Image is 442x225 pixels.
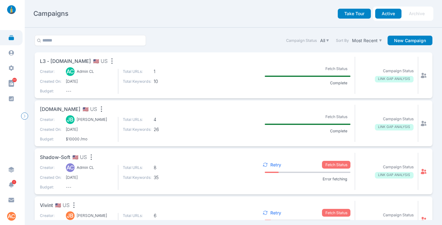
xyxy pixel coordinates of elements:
p: Campaign Status [383,116,414,122]
p: Error fetching [319,176,350,182]
span: [DATE] [66,79,114,84]
p: Fetch Status [322,209,350,217]
p: Admin CL [77,69,94,74]
span: 26 [154,127,182,132]
p: Total URLs: [123,117,152,122]
h2: Campaigns [33,9,68,18]
p: Campaign Status [383,212,414,218]
p: Budget: [40,184,62,190]
img: linklaunch_small.2ae18699.png [5,5,18,14]
span: 🇺🇸 US [83,106,97,113]
span: 10 [154,79,182,84]
span: 8 [154,165,182,170]
p: Creator: [40,117,62,122]
span: 4 [154,117,182,122]
p: Fetch Status [322,113,350,121]
p: Total Keywords: [123,175,152,180]
p: LINK GAP ANALYSIS [375,124,414,130]
p: Retry [270,162,281,168]
span: 🇺🇸 US [93,58,108,65]
p: Campaign Status [383,164,414,170]
p: Created On: [40,127,62,132]
p: Fetch Status [322,161,350,169]
span: 6 [154,213,182,218]
span: L3 - [DOMAIN_NAME] [40,58,91,65]
button: New Campaign [388,36,432,46]
div: JB [66,211,75,220]
span: 35 [154,175,182,180]
span: [DOMAIN_NAME] [40,106,80,113]
p: Fetch Status [322,65,350,73]
p: Campaign Status [383,68,414,74]
span: Shadow-Soft [40,154,70,161]
button: All [319,37,330,44]
p: [PERSON_NAME] [77,213,107,218]
p: Complete [327,80,350,86]
p: Created On: [40,79,62,84]
p: [PERSON_NAME] [77,117,107,122]
p: Budget: [40,88,62,94]
p: Most Recent [352,38,378,43]
label: Campaign Status [286,38,317,43]
p: All [320,38,325,43]
span: --- [66,184,114,190]
p: Retry [270,210,281,216]
span: 🇺🇸 US [55,202,70,210]
span: $10000 /mo [66,136,114,142]
span: 1 [154,69,182,74]
p: Created On: [40,175,62,180]
div: AC [66,163,75,172]
p: Total URLs: [123,213,152,218]
p: Total URLs: [123,69,152,74]
button: Most Recent [351,37,383,44]
div: JB [66,115,75,124]
p: Budget: [40,136,62,142]
span: [DATE] [66,175,114,180]
button: Archive [402,9,431,19]
button: Take Tour [338,9,371,19]
p: Total Keywords: [123,79,152,84]
label: Sort By [336,38,349,43]
p: LINK GAP ANALYSIS [375,172,414,179]
p: Total Keywords: [123,127,152,132]
div: AC [66,67,75,76]
button: Active [375,9,401,19]
span: 🇺🇸 US [72,154,87,161]
p: Creator: [40,69,62,74]
p: LINK GAP ANALYSIS [375,76,414,82]
p: Creator: [40,213,62,218]
span: --- [66,88,114,94]
span: Vivint [40,202,53,210]
p: Creator: [40,165,62,170]
p: Complete [327,128,350,134]
span: [DATE] [66,127,114,132]
span: 63 [12,78,17,82]
p: Total URLs: [123,165,152,170]
p: Admin CL [77,165,94,170]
